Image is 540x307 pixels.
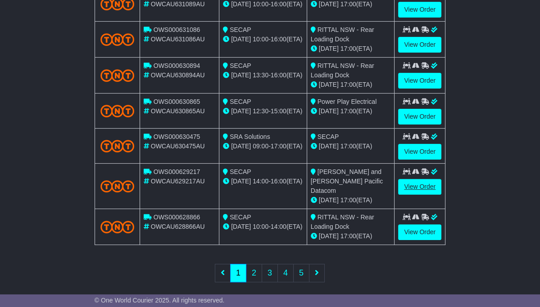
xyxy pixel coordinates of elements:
[223,142,303,151] div: - (ETA)
[154,62,200,69] span: OWS000630894
[318,133,339,140] span: SECAP
[271,142,286,150] span: 17:00
[230,214,251,221] span: SECAP
[277,264,294,282] a: 4
[253,0,268,8] span: 10:00
[100,140,134,152] img: TNT_Domestic.png
[230,62,251,69] span: SECAP
[230,168,251,175] span: SECAP
[311,168,383,194] span: [PERSON_NAME] and [PERSON_NAME] Pacific Datacom
[151,223,205,230] span: OWCAU628866AU
[95,297,225,304] span: © One World Courier 2025. All rights reserved.
[398,179,441,195] a: View Order
[398,2,441,18] a: View Order
[311,80,391,89] div: (ETA)
[100,180,134,192] img: TNT_Domestic.png
[271,107,286,115] span: 15:00
[311,214,374,230] span: RITTAL NSW - Rear Loading Dock
[319,0,339,8] span: [DATE]
[154,26,200,33] span: OWS000631086
[154,168,200,175] span: OWS000629217
[311,26,374,43] span: RITTAL NSW - Rear Loading Dock
[151,71,205,79] span: OWCAU630894AU
[231,107,251,115] span: [DATE]
[340,142,356,150] span: 17:00
[271,178,286,185] span: 16:00
[271,0,286,8] span: 16:00
[223,222,303,231] div: - (ETA)
[253,36,268,43] span: 10:00
[231,178,251,185] span: [DATE]
[398,109,441,125] a: View Order
[151,142,205,150] span: OWCAU630475AU
[340,232,356,240] span: 17:00
[340,107,356,115] span: 17:00
[253,142,268,150] span: 09:00
[100,221,134,233] img: TNT_Domestic.png
[319,107,339,115] span: [DATE]
[100,69,134,81] img: TNT_Domestic.png
[311,196,391,205] div: (ETA)
[246,264,262,282] a: 2
[151,36,205,43] span: OWCAU631086AU
[311,231,391,241] div: (ETA)
[231,36,251,43] span: [DATE]
[151,178,205,185] span: OWCAU629217AU
[271,71,286,79] span: 16:00
[271,36,286,43] span: 16:00
[230,264,246,282] a: 1
[319,81,339,88] span: [DATE]
[100,33,134,45] img: TNT_Domestic.png
[253,107,268,115] span: 12:30
[340,45,356,52] span: 17:00
[151,0,205,8] span: OWCAU631089AU
[231,0,251,8] span: [DATE]
[230,133,270,140] span: SRA Solutions
[223,71,303,80] div: - (ETA)
[154,214,200,221] span: OWS000628866
[319,196,339,204] span: [DATE]
[398,144,441,160] a: View Order
[262,264,278,282] a: 3
[230,26,251,33] span: SECAP
[223,35,303,44] div: - (ETA)
[340,81,356,88] span: 17:00
[231,142,251,150] span: [DATE]
[253,178,268,185] span: 14:00
[154,98,200,105] span: OWS000630865
[311,107,391,116] div: (ETA)
[231,223,251,230] span: [DATE]
[340,196,356,204] span: 17:00
[398,37,441,53] a: View Order
[318,98,377,105] span: Power Play Electrical
[293,264,309,282] a: 5
[311,62,374,79] span: RITTAL NSW - Rear Loading Dock
[253,223,268,230] span: 10:00
[230,98,251,105] span: SECAP
[253,71,268,79] span: 13:30
[154,133,200,140] span: OWS000630475
[100,105,134,117] img: TNT_Domestic.png
[223,107,303,116] div: - (ETA)
[319,232,339,240] span: [DATE]
[271,223,286,230] span: 14:00
[223,177,303,186] div: - (ETA)
[319,142,339,150] span: [DATE]
[319,45,339,52] span: [DATE]
[398,73,441,89] a: View Order
[311,142,391,151] div: (ETA)
[231,71,251,79] span: [DATE]
[311,44,391,53] div: (ETA)
[151,107,205,115] span: OWCAU630865AU
[340,0,356,8] span: 17:00
[398,224,441,240] a: View Order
